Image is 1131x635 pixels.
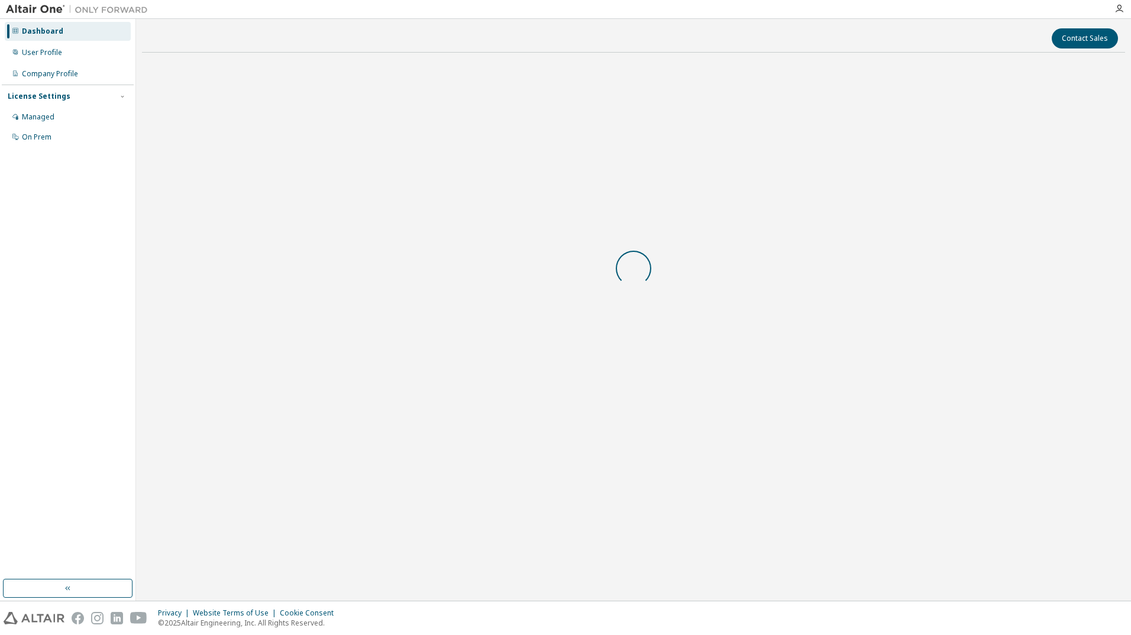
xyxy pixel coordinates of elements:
p: © 2025 Altair Engineering, Inc. All Rights Reserved. [158,618,341,628]
img: youtube.svg [130,612,147,624]
button: Contact Sales [1052,28,1118,48]
img: instagram.svg [91,612,104,624]
div: Dashboard [22,27,63,36]
img: Altair One [6,4,154,15]
div: On Prem [22,132,51,142]
div: Website Terms of Use [193,608,280,618]
div: Company Profile [22,69,78,79]
div: User Profile [22,48,62,57]
img: facebook.svg [72,612,84,624]
div: License Settings [8,92,70,101]
img: linkedin.svg [111,612,123,624]
img: altair_logo.svg [4,612,64,624]
div: Cookie Consent [280,608,341,618]
div: Managed [22,112,54,122]
div: Privacy [158,608,193,618]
